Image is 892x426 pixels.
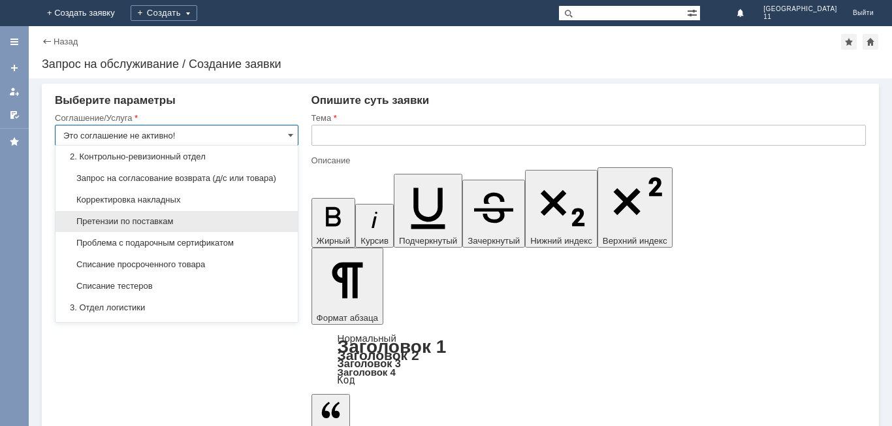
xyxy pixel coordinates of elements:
[399,236,457,246] span: Подчеркнутый
[63,152,290,162] span: 2. Контрольно-ревизионный отдел
[863,34,878,50] div: Сделать домашней страницей
[55,114,296,122] div: Соглашение/Услуга
[63,281,290,291] span: Списание тестеров
[311,94,430,106] span: Опишите суть заявки
[530,236,592,246] span: Нижний индекс
[311,198,356,248] button: Жирный
[687,6,700,18] span: Расширенный поиск
[55,94,176,106] span: Выберите параметры
[63,259,290,270] span: Списание просроченного товара
[63,303,290,313] span: 3. Отдел логистики
[338,336,447,357] a: Заголовок 1
[394,174,462,248] button: Подчеркнутый
[338,367,396,378] a: Заголовок 4
[763,13,837,21] span: 11
[468,236,520,246] span: Зачеркнутый
[63,195,290,205] span: Корректировка накладных
[338,374,355,386] a: Код
[42,57,879,71] div: Запрос на обслуживание / Создание заявки
[525,170,597,248] button: Нижний индекс
[360,236,389,246] span: Курсив
[317,313,378,323] span: Формат абзаца
[841,34,857,50] div: Добавить в избранное
[4,57,25,78] a: Создать заявку
[63,238,290,248] span: Проблема с подарочным сертификатом
[462,180,525,248] button: Зачеркнутый
[338,357,401,369] a: Заголовок 3
[63,216,290,227] span: Претензии по поставкам
[4,81,25,102] a: Мои заявки
[338,348,419,363] a: Заголовок 2
[131,5,197,21] div: Создать
[311,156,863,165] div: Описание
[355,204,394,248] button: Курсив
[54,37,78,46] a: Назад
[311,248,383,325] button: Формат абзаца
[338,333,396,344] a: Нормальный
[311,114,863,122] div: Тема
[317,236,351,246] span: Жирный
[763,5,837,13] span: [GEOGRAPHIC_DATA]
[4,105,25,125] a: Мои согласования
[603,236,667,246] span: Верхний индекс
[63,173,290,184] span: Запрос на согласование возврата (д/с или товара)
[311,334,866,385] div: Формат абзаца
[597,167,673,248] button: Верхний индекс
